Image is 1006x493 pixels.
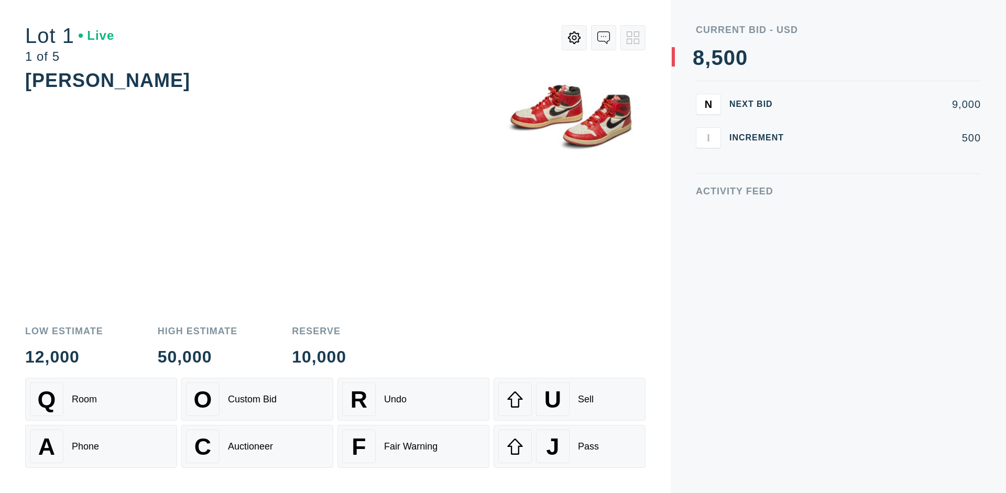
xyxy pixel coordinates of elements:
[696,127,721,148] button: I
[352,433,366,460] span: F
[337,378,489,421] button: RUndo
[724,47,736,68] div: 0
[494,378,646,421] button: USell
[705,98,712,110] span: N
[181,378,333,421] button: OCustom Bid
[228,441,273,452] div: Auctioneer
[384,441,438,452] div: Fair Warning
[801,99,981,109] div: 9,000
[25,25,114,46] div: Lot 1
[292,348,346,365] div: 10,000
[578,394,594,405] div: Sell
[181,425,333,468] button: CAuctioneer
[158,326,238,336] div: High Estimate
[384,394,407,405] div: Undo
[25,50,114,63] div: 1 of 5
[693,47,705,68] div: 8
[194,386,212,413] span: O
[801,133,981,143] div: 500
[25,70,190,91] div: [PERSON_NAME]
[337,425,489,468] button: FFair Warning
[696,187,981,196] div: Activity Feed
[72,441,99,452] div: Phone
[696,94,721,115] button: N
[729,134,792,142] div: Increment
[696,25,981,35] div: Current Bid - USD
[25,348,103,365] div: 12,000
[729,100,792,108] div: Next Bid
[494,425,646,468] button: JPass
[711,47,723,68] div: 5
[38,433,55,460] span: A
[79,29,114,42] div: Live
[292,326,346,336] div: Reserve
[351,386,367,413] span: R
[228,394,277,405] div: Custom Bid
[25,425,177,468] button: APhone
[25,378,177,421] button: QRoom
[736,47,748,68] div: 0
[72,394,97,405] div: Room
[25,326,103,336] div: Low Estimate
[158,348,238,365] div: 50,000
[705,47,711,257] div: ,
[546,433,559,460] span: J
[38,386,56,413] span: Q
[194,433,211,460] span: C
[578,441,599,452] div: Pass
[707,132,710,144] span: I
[544,386,561,413] span: U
